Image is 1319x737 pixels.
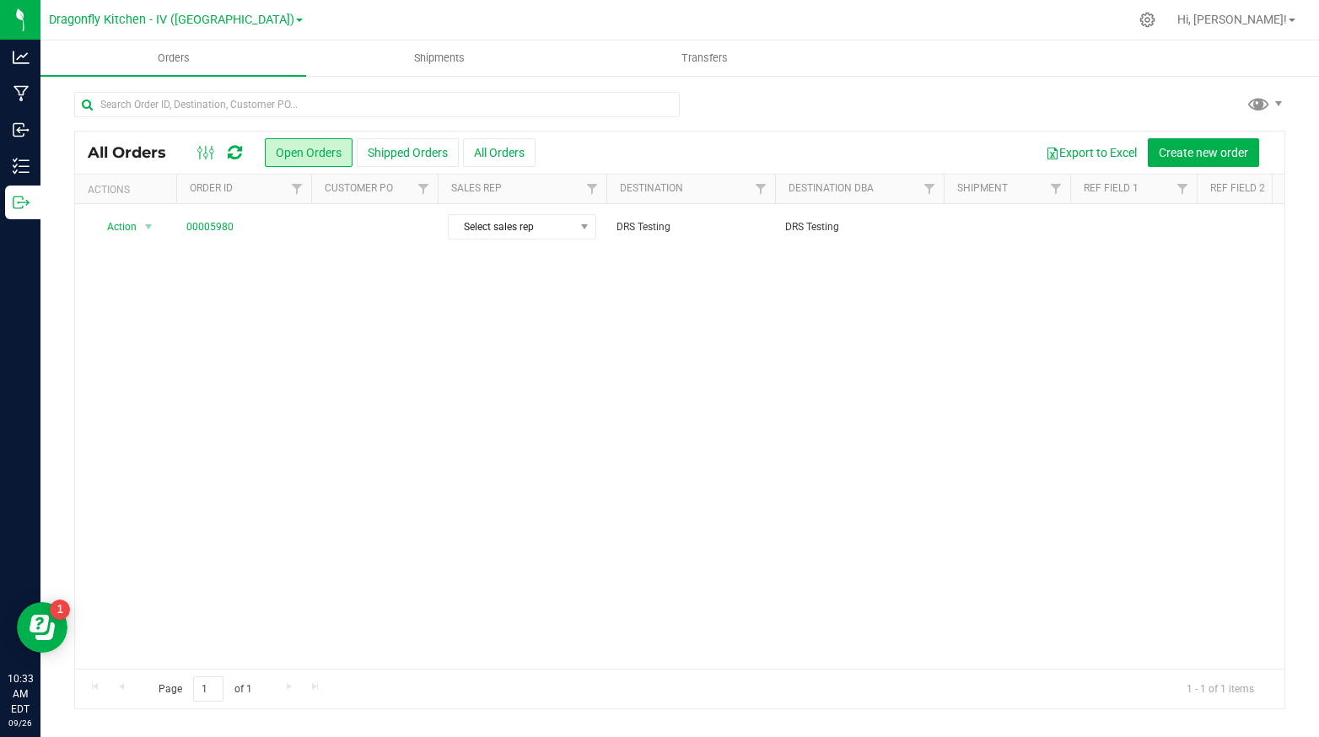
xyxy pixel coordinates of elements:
inline-svg: Inbound [13,121,30,138]
span: Create new order [1159,146,1248,159]
inline-svg: Analytics [13,49,30,66]
span: DRS Testing [616,219,765,235]
span: Transfers [659,51,751,66]
p: 10:33 AM EDT [8,671,33,717]
span: Dragonfly Kitchen - IV ([GEOGRAPHIC_DATA]) [49,13,294,27]
div: Manage settings [1137,12,1158,28]
a: Orders [40,40,306,76]
a: Shipments [306,40,572,76]
inline-svg: Manufacturing [13,85,30,102]
a: Customer PO [325,182,393,194]
a: Destination DBA [789,182,874,194]
button: Create new order [1148,138,1259,167]
a: Shipment [957,182,1008,194]
span: Action [92,215,137,239]
span: Page of 1 [144,676,266,702]
span: DRS Testing [785,219,934,235]
button: Open Orders [265,138,353,167]
iframe: Resource center [17,602,67,653]
input: 1 [193,676,223,702]
a: Filter [283,175,311,203]
a: Filter [579,175,606,203]
a: Filter [1169,175,1197,203]
input: Search Order ID, Destination, Customer PO... [74,92,680,117]
a: Sales Rep [451,182,502,194]
span: Select sales rep [449,215,574,239]
span: All Orders [88,143,183,162]
iframe: Resource center unread badge [50,600,70,620]
a: Filter [1042,175,1070,203]
div: Actions [88,184,170,196]
span: 1 - 1 of 1 items [1173,676,1268,702]
span: select [138,215,159,239]
a: Order ID [190,182,233,194]
p: 09/26 [8,717,33,729]
a: Filter [916,175,944,203]
a: Filter [410,175,438,203]
span: Hi, [PERSON_NAME]! [1177,13,1287,26]
a: Ref Field 2 [1210,182,1265,194]
span: Orders [135,51,213,66]
button: All Orders [463,138,536,167]
a: 00005980 [186,219,234,235]
a: Filter [747,175,775,203]
inline-svg: Inventory [13,158,30,175]
a: Ref Field 1 [1084,182,1139,194]
button: Shipped Orders [357,138,459,167]
a: Transfers [572,40,837,76]
button: Export to Excel [1035,138,1148,167]
span: Shipments [391,51,487,66]
inline-svg: Outbound [13,194,30,211]
a: Destination [620,182,683,194]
